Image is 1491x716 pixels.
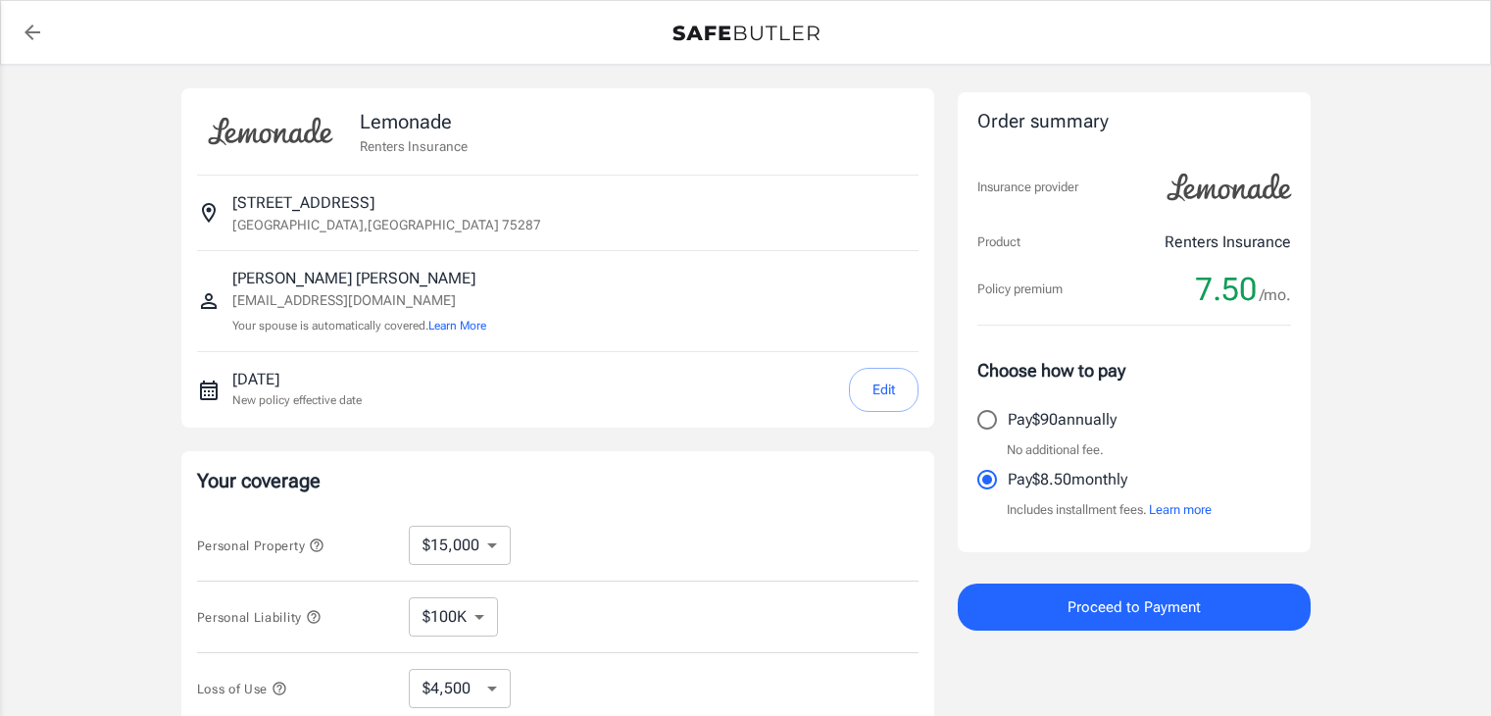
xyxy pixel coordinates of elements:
[360,107,468,136] p: Lemonade
[232,391,362,409] p: New policy effective date
[1007,440,1104,460] p: No additional fee.
[232,267,486,290] p: [PERSON_NAME] [PERSON_NAME]
[197,104,344,159] img: Lemonade
[977,280,1063,299] p: Policy premium
[849,368,919,412] button: Edit
[958,584,1311,631] button: Proceed to Payment
[977,232,1020,252] p: Product
[232,317,486,335] p: Your spouse is automatically covered.
[232,368,362,391] p: [DATE]
[977,178,1078,197] p: Insurance provider
[1008,408,1117,432] p: Pay $90 annually
[1165,230,1291,254] p: Renters Insurance
[1068,594,1201,620] span: Proceed to Payment
[197,289,221,313] svg: Insured person
[977,108,1291,136] div: Order summary
[1195,270,1257,309] span: 7.50
[232,290,486,311] p: [EMAIL_ADDRESS][DOMAIN_NAME]
[1007,500,1212,520] p: Includes installment fees.
[1260,281,1291,309] span: /mo.
[197,379,221,402] svg: New policy start date
[1008,468,1127,491] p: Pay $8.50 monthly
[197,534,324,557] button: Personal Property
[977,357,1291,384] p: Choose how to pay
[197,610,322,625] span: Personal Liability
[197,538,324,553] span: Personal Property
[1149,500,1212,520] button: Learn more
[672,26,820,41] img: Back to quotes
[197,605,322,629] button: Personal Liability
[360,136,468,156] p: Renters Insurance
[232,215,541,234] p: [GEOGRAPHIC_DATA] , [GEOGRAPHIC_DATA] 75287
[197,682,287,696] span: Loss of Use
[428,317,486,334] button: Learn More
[1156,160,1303,215] img: Lemonade
[232,191,374,215] p: [STREET_ADDRESS]
[197,201,221,225] svg: Insured address
[197,467,919,494] p: Your coverage
[13,13,52,52] a: back to quotes
[197,677,287,700] button: Loss of Use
